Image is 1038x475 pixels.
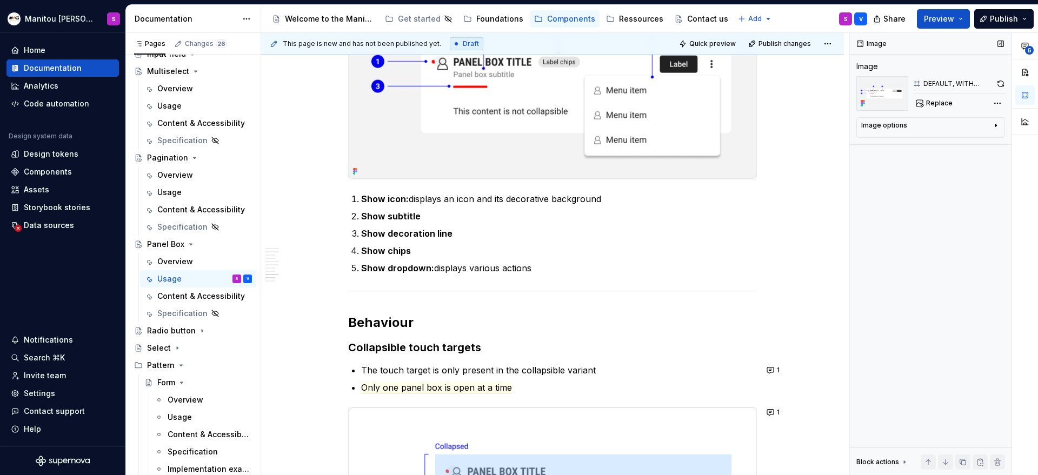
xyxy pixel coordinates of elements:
[140,218,256,236] a: Specification
[157,135,208,146] div: Specification
[130,322,256,339] a: Radio button
[6,331,119,349] button: Notifications
[463,39,479,48] span: Draft
[130,63,256,80] a: Multiselect
[547,14,595,24] div: Components
[168,429,250,440] div: Content & Accessibility
[268,8,733,30] div: Page tree
[868,9,913,29] button: Share
[24,406,85,417] div: Contact support
[24,202,90,213] div: Storybook stories
[24,370,66,381] div: Invite team
[459,10,528,28] a: Foundations
[8,12,21,25] img: e5cfe62c-2ffb-4aae-a2e8-6f19d60e01f1.png
[168,394,203,405] div: Overview
[157,170,193,180] div: Overview
[157,291,245,302] div: Content & Accessibility
[157,222,208,232] div: Specification
[135,14,237,24] div: Documentation
[6,95,119,112] a: Code automation
[140,270,256,287] a: UsageSV
[856,76,908,111] img: d70bf1ee-4e83-43a6-878e-2935d975538f.png
[168,412,192,423] div: Usage
[157,204,245,215] div: Content & Accessibility
[24,184,49,195] div: Assets
[990,14,1018,24] span: Publish
[24,388,55,399] div: Settings
[157,101,182,111] div: Usage
[24,424,41,434] div: Help
[856,61,878,72] div: Image
[157,187,182,198] div: Usage
[150,426,256,443] a: Content & Accessibility
[140,374,256,391] a: Form
[926,99,953,108] span: Replace
[247,273,249,284] div: V
[917,9,970,29] button: Preview
[6,385,119,402] a: Settings
[6,199,119,216] a: Storybook stories
[285,14,374,24] div: Welcome to the Manitou and [PERSON_NAME] Design System
[6,77,119,95] a: Analytics
[216,39,227,48] span: 26
[140,184,256,201] a: Usage
[140,115,256,132] a: Content & Accessibility
[140,97,256,115] a: Usage
[6,217,119,234] a: Data sources
[25,14,94,24] div: Manitou [PERSON_NAME] Design System
[923,79,994,88] div: DEFAULT, WITH ACTION, COLLAPSIBLE
[24,98,89,109] div: Code automation
[130,149,256,166] a: Pagination
[361,211,421,222] strong: Show subtitle
[140,305,256,322] a: Specification
[24,334,73,345] div: Notifications
[1025,46,1034,55] span: 6
[157,377,175,388] div: Form
[913,96,957,111] button: Replace
[157,256,193,267] div: Overview
[24,81,58,91] div: Analytics
[168,464,250,474] div: Implementation example
[283,39,441,48] span: This page is new and has not been published yet.
[859,15,863,23] div: V
[745,36,816,51] button: Publish changes
[670,10,733,28] a: Contact us
[140,132,256,149] a: Specification
[883,14,906,24] span: Share
[619,14,663,24] div: Ressources
[398,14,441,24] div: Get started
[861,121,1000,134] button: Image options
[361,262,757,275] p: displays various actions
[2,7,123,30] button: Manitou [PERSON_NAME] Design SystemS
[130,236,256,253] a: Panel Box
[361,364,757,377] p: The touch target is only present in the collapsible variant
[157,83,193,94] div: Overview
[147,325,196,336] div: Radio button
[758,39,811,48] span: Publish changes
[844,15,848,23] div: S
[361,228,453,239] strong: Show decoration line
[861,121,907,130] div: Image options
[130,339,256,357] a: Select
[676,36,741,51] button: Quick preview
[24,166,72,177] div: Components
[147,239,184,250] div: Panel Box
[856,454,909,470] div: Block actions
[140,166,256,184] a: Overview
[6,349,119,366] button: Search ⌘K
[268,10,378,28] a: Welcome to the Manitou and [PERSON_NAME] Design System
[24,63,82,73] div: Documentation
[6,145,119,163] a: Design tokens
[361,192,757,205] p: displays an icon and its decorative background
[140,287,256,305] a: Content & Accessibility
[476,14,523,24] div: Foundations
[530,10,600,28] a: Components
[6,403,119,420] button: Contact support
[856,458,899,466] div: Block actions
[361,193,409,204] strong: Show icon:
[112,15,116,23] div: S
[157,118,245,129] div: Content & Accessibility
[748,15,762,23] span: Add
[147,152,188,163] div: Pagination
[687,14,728,24] div: Contact us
